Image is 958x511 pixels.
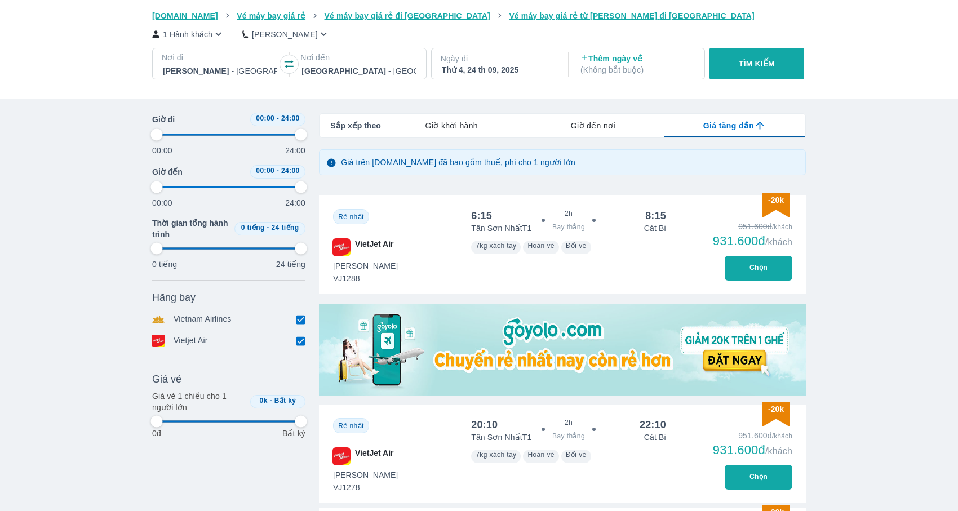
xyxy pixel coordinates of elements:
[739,58,775,69] p: TÌM KIẾM
[640,418,666,432] div: 22:10
[152,372,181,386] span: Giá vé
[644,223,666,234] p: Cát Bi
[252,29,318,40] p: [PERSON_NAME]
[174,313,232,326] p: Vietnam Airlines
[765,446,792,456] span: /khách
[152,166,183,177] span: Giờ đến
[566,451,587,459] span: Đổi vé
[285,145,305,156] p: 24:00
[565,209,573,218] span: 2h
[300,52,416,63] p: Nơi đến
[703,120,754,131] span: Giá tăng dần
[333,469,398,481] span: [PERSON_NAME]
[332,238,351,256] img: VJ
[355,238,393,256] span: VietJet Air
[765,237,792,247] span: /khách
[333,260,398,272] span: [PERSON_NAME]
[277,167,279,175] span: -
[281,114,300,122] span: 24:00
[281,167,300,175] span: 24:00
[762,402,790,426] img: discount
[325,11,490,20] span: Vé máy bay giá rẻ đi [GEOGRAPHIC_DATA]
[277,114,279,122] span: -
[441,53,557,64] p: Ngày đi
[355,447,393,465] span: VietJet Air
[725,465,792,490] button: Chọn
[163,29,212,40] p: 1 Hành khách
[725,256,792,281] button: Chọn
[152,291,196,304] span: Hãng bay
[152,428,161,439] p: 0đ
[152,114,175,125] span: Giờ đi
[713,234,792,248] div: 931.600đ
[768,195,784,205] span: -20k
[471,209,492,223] div: 6:15
[241,224,265,232] span: 0 tiếng
[713,221,792,232] div: 951.600đ
[237,11,305,20] span: Vé máy bay giá rẻ
[476,451,516,459] span: 7kg xách tay
[333,273,398,284] span: VJ1288
[762,193,790,217] img: discount
[566,242,587,250] span: Đổi vé
[527,451,555,459] span: Hoàn vé
[527,242,555,250] span: Hoàn vé
[580,53,694,75] p: Thêm ngày về
[330,120,381,131] span: Sắp xếp theo
[425,120,478,131] span: Giờ khởi hành
[256,167,274,175] span: 00:00
[381,114,805,137] div: lab API tabs example
[338,213,363,221] span: Rẻ nhất
[333,482,398,493] span: VJ1278
[242,28,330,40] button: [PERSON_NAME]
[152,11,218,20] span: [DOMAIN_NAME]
[471,432,531,443] p: Tân Sơn Nhất T1
[442,64,556,75] div: Thứ 4, 24 th 09, 2025
[270,397,272,405] span: -
[338,422,363,430] span: Rẻ nhất
[274,397,296,405] span: Bất kỳ
[152,390,246,413] p: Giá vé 1 chiều cho 1 người lớn
[260,397,268,405] span: 0k
[471,223,531,234] p: Tân Sơn Nhất T1
[341,157,575,168] p: Giá trên [DOMAIN_NAME] đã bao gồm thuế, phí cho 1 người lớn
[152,145,172,156] p: 00:00
[174,335,208,347] p: Vietjet Air
[645,209,666,223] div: 8:15
[162,52,278,63] p: Nơi đi
[152,217,230,240] span: Thời gian tổng hành trình
[152,10,806,21] nav: breadcrumb
[713,430,792,441] div: 951.600đ
[644,432,666,443] p: Cát Bi
[256,114,274,122] span: 00:00
[565,418,573,427] span: 2h
[332,447,351,465] img: VJ
[509,11,755,20] span: Vé máy bay giá rẻ từ [PERSON_NAME] đi [GEOGRAPHIC_DATA]
[272,224,299,232] span: 24 tiếng
[276,259,305,270] p: 24 tiếng
[152,197,172,208] p: 00:00
[282,428,305,439] p: Bất kỳ
[476,242,516,250] span: 7kg xách tay
[152,259,177,270] p: 0 tiếng
[580,64,694,75] p: ( Không bắt buộc )
[571,120,615,131] span: Giờ đến nơi
[267,224,269,232] span: -
[319,304,806,396] img: media-0
[709,48,804,79] button: TÌM KIẾM
[152,28,224,40] button: 1 Hành khách
[768,405,784,414] span: -20k
[713,443,792,457] div: 931.600đ
[471,418,498,432] div: 20:10
[285,197,305,208] p: 24:00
